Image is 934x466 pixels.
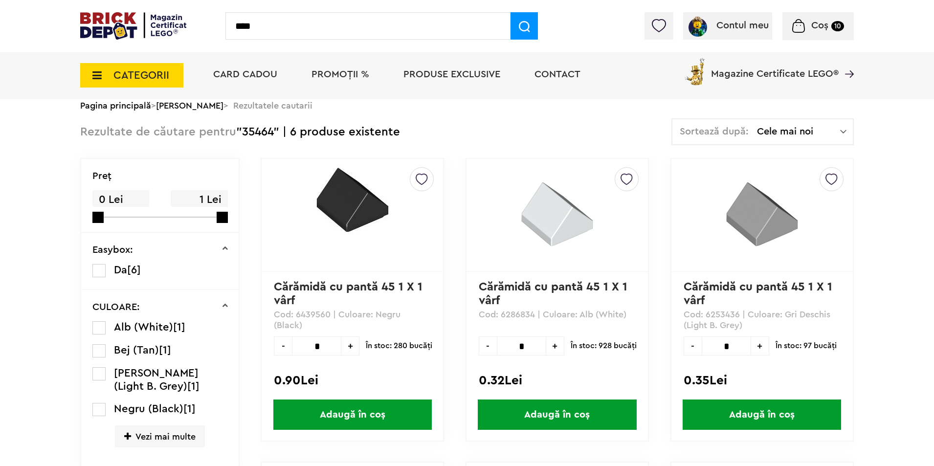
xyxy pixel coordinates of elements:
span: + [751,336,769,355]
p: Preţ [92,171,111,181]
p: CULOARE: [92,302,140,312]
span: Vezi mai multe [115,425,205,447]
span: [1] [183,403,196,414]
span: 0 Lei [92,190,149,209]
img: Cărămidă cu pantă 45 1 X 1 vârf [510,167,604,261]
span: [1] [187,381,200,392]
div: > > Rezultatele cautarii [80,93,854,118]
a: Contact [534,69,580,79]
span: În stoc: 280 bucăţi [366,336,432,355]
span: Contul meu [716,21,769,30]
span: CATEGORII [113,70,169,81]
span: - [274,336,292,355]
span: [PERSON_NAME] (Light B. Grey) [114,368,199,392]
span: Negru (Black) [114,403,183,414]
a: [PERSON_NAME] [156,101,223,110]
a: Cărămidă cu pantă 45 1 X 1 vârf [479,281,630,307]
span: Magazine Certificate LEGO® [711,56,839,79]
span: + [546,336,564,355]
span: Adaugă în coș [683,399,841,430]
a: Adaugă în coș [262,399,443,430]
a: PROMOȚII % [311,69,369,79]
span: - [479,336,497,355]
a: Adaugă în coș [671,399,853,430]
p: Cod: 6439560 | Culoare: Negru (Black) [274,309,431,331]
a: Magazine Certificate LEGO® [839,56,854,66]
div: 0.90Lei [274,374,431,387]
span: [1] [159,345,171,355]
a: Card Cadou [213,69,277,79]
span: Cele mai noi [757,127,840,136]
a: Cărămidă cu pantă 45 1 X 1 vârf [274,281,425,307]
p: Easybox: [92,245,133,255]
img: Cărămidă cu pantă 45 1 X 1 vârf [715,167,809,261]
span: [1] [173,322,185,333]
span: În stoc: 97 bucăţi [776,336,837,355]
span: Sortează după: [680,127,749,136]
a: Cărămidă cu pantă 45 1 X 1 vârf [684,281,835,307]
span: Adaugă în coș [478,399,636,430]
div: 0.32Lei [479,374,636,387]
span: Rezultate de căutare pentru [80,126,236,138]
a: Adaugă în coș [467,399,648,430]
small: 10 [831,21,844,31]
span: Bej (Tan) [114,345,159,355]
span: Da [114,265,127,275]
a: Pagina principală [80,101,151,110]
span: - [684,336,702,355]
span: 1 Lei [171,190,227,209]
span: Adaugă în coș [273,399,432,430]
img: Cărămidă cu pantă 45 1 X 1 vârf [315,167,389,233]
p: Cod: 6286834 | Culoare: Alb (White) [479,309,636,331]
p: Cod: 6253436 | Culoare: Gri Deschis (Light B. Grey) [684,309,841,331]
div: 0.35Lei [684,374,841,387]
a: Contul meu [687,21,769,30]
span: + [341,336,359,355]
span: [6] [127,265,141,275]
span: Coș [811,21,828,30]
span: Alb (White) [114,322,173,333]
div: "35464" | 6 produse existente [80,118,400,146]
a: Produse exclusive [403,69,500,79]
span: În stoc: 928 bucăţi [571,336,637,355]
